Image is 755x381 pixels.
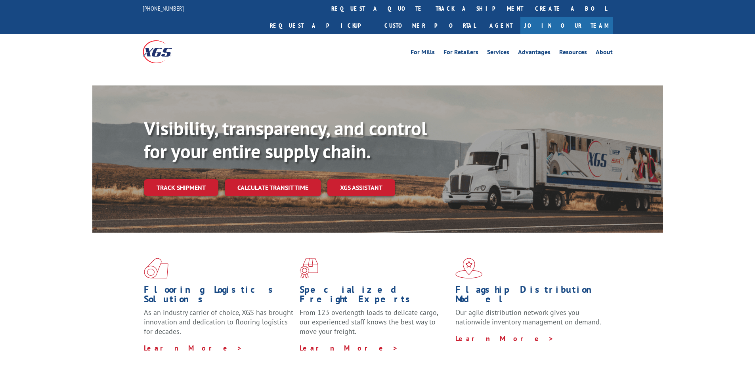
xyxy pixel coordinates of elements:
a: Track shipment [144,179,218,196]
span: Our agile distribution network gives you nationwide inventory management on demand. [455,308,601,326]
a: Advantages [518,49,550,58]
span: As an industry carrier of choice, XGS has brought innovation and dedication to flooring logistics... [144,308,293,336]
h1: Flooring Logistics Solutions [144,285,294,308]
a: Learn More > [300,343,398,353]
a: Request a pickup [264,17,378,34]
p: From 123 overlength loads to delicate cargo, our experienced staff knows the best way to move you... [300,308,449,343]
img: xgs-icon-flagship-distribution-model-red [455,258,483,279]
a: Learn More > [144,343,243,353]
a: Customer Portal [378,17,482,34]
h1: Specialized Freight Experts [300,285,449,308]
img: xgs-icon-focused-on-flooring-red [300,258,318,279]
a: Agent [482,17,520,34]
a: About [596,49,613,58]
img: xgs-icon-total-supply-chain-intelligence-red [144,258,168,279]
b: Visibility, transparency, and control for your entire supply chain. [144,116,427,163]
a: [PHONE_NUMBER] [143,4,184,12]
h1: Flagship Distribution Model [455,285,605,308]
a: Resources [559,49,587,58]
a: Learn More > [455,334,554,343]
a: Calculate transit time [225,179,321,196]
a: Services [487,49,509,58]
a: XGS ASSISTANT [327,179,395,196]
a: For Mills [411,49,435,58]
a: For Retailers [443,49,478,58]
a: Join Our Team [520,17,613,34]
